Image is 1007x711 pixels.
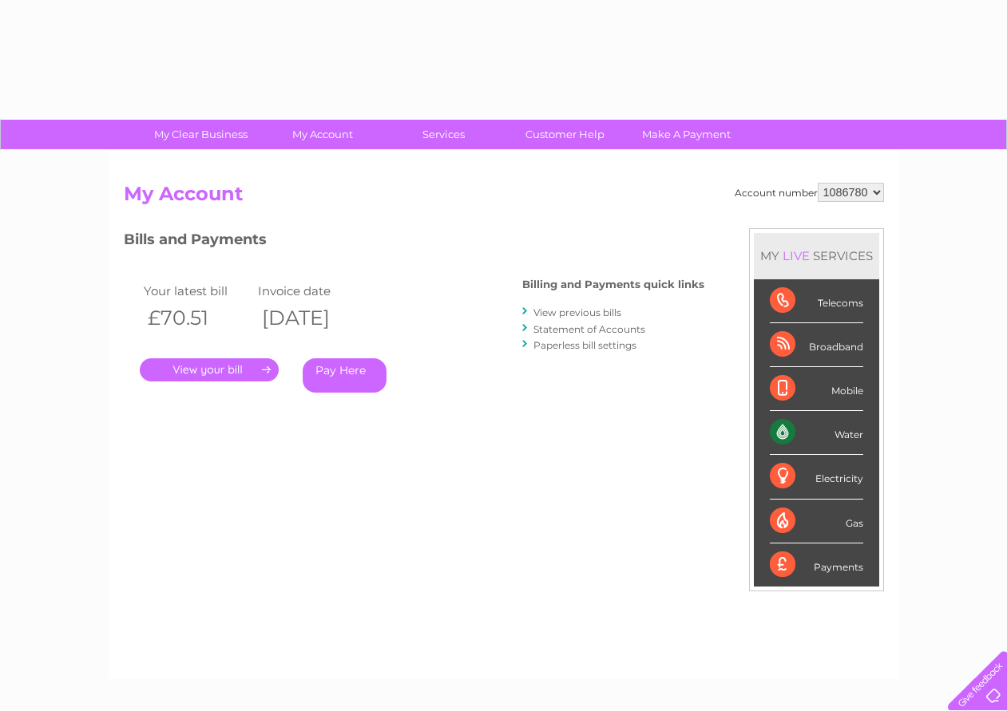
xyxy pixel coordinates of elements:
[124,183,884,213] h2: My Account
[124,228,704,256] h3: Bills and Payments
[770,279,863,323] div: Telecoms
[735,183,884,202] div: Account number
[254,280,369,302] td: Invoice date
[499,120,631,149] a: Customer Help
[256,120,388,149] a: My Account
[770,500,863,543] div: Gas
[770,411,863,455] div: Water
[140,358,279,381] a: .
[620,120,752,149] a: Make A Payment
[533,306,621,318] a: View previous bills
[303,358,387,393] a: Pay Here
[779,248,813,263] div: LIVE
[770,367,863,411] div: Mobile
[533,323,645,335] a: Statement of Accounts
[140,280,255,302] td: Your latest bill
[770,455,863,499] div: Electricity
[378,120,509,149] a: Services
[140,302,255,334] th: £70.51
[770,543,863,587] div: Payments
[135,120,267,149] a: My Clear Business
[254,302,369,334] th: [DATE]
[754,233,879,278] div: MY SERVICES
[522,278,704,290] h4: Billing and Payments quick links
[533,339,636,351] a: Paperless bill settings
[770,323,863,367] div: Broadband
